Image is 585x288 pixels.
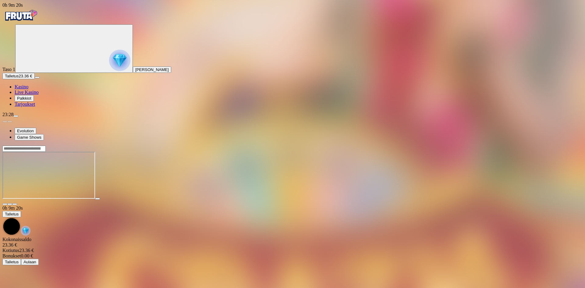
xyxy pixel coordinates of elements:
[5,212,19,216] span: Talletus
[21,259,39,265] button: Aulaan
[17,135,41,140] span: Game Shows
[5,74,19,78] span: Talletus
[2,8,39,23] img: Fruta
[2,242,583,248] div: 23.36 €
[17,129,34,133] span: Evolution
[15,134,44,140] button: Game Shows
[19,74,32,78] span: 23.36 €
[133,66,171,73] button: [PERSON_NAME]
[15,24,133,73] button: reward progress
[15,128,36,134] button: Evolution
[13,115,18,117] button: menu
[15,90,39,95] span: Live Kasino
[17,96,31,101] span: Palkkiot
[15,101,35,107] a: gift-inverted iconTarjoukset
[2,205,23,211] span: user session time
[135,67,169,72] span: [PERSON_NAME]
[2,205,583,237] div: Game menu
[2,2,23,8] span: user session time
[109,50,130,71] img: reward progress
[2,152,95,199] iframe: Crazy Time
[7,203,12,205] button: chevron-down icon
[21,226,30,236] img: reward-icon
[2,146,46,152] input: Search
[2,259,21,265] button: Talletus
[2,112,13,117] span: 23:28
[2,237,583,248] div: Kokonaissaldo
[2,211,21,217] button: Talletus
[35,76,40,78] button: menu
[2,203,7,205] button: close icon
[2,121,7,123] button: prev slide
[2,248,583,253] div: 23.36 €
[12,203,17,205] button: fullscreen icon
[15,84,28,89] a: diamond iconKasino
[15,95,34,101] button: reward iconPalkkiot
[5,260,19,264] span: Talletus
[15,84,28,89] span: Kasino
[15,90,39,95] a: poker-chip iconLive Kasino
[2,237,583,265] div: Game menu content
[2,248,19,253] span: Kotiutus
[23,260,36,264] span: Aulaan
[95,198,100,200] button: play icon
[2,73,35,79] button: Talletusplus icon23.36 €
[15,101,35,107] span: Tarjoukset
[7,121,12,123] button: next slide
[2,67,15,72] span: Taso 1
[2,19,39,24] a: Fruta
[2,8,583,107] nav: Primary
[2,253,21,258] span: Bonukset
[2,253,583,259] div: 0.00 €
